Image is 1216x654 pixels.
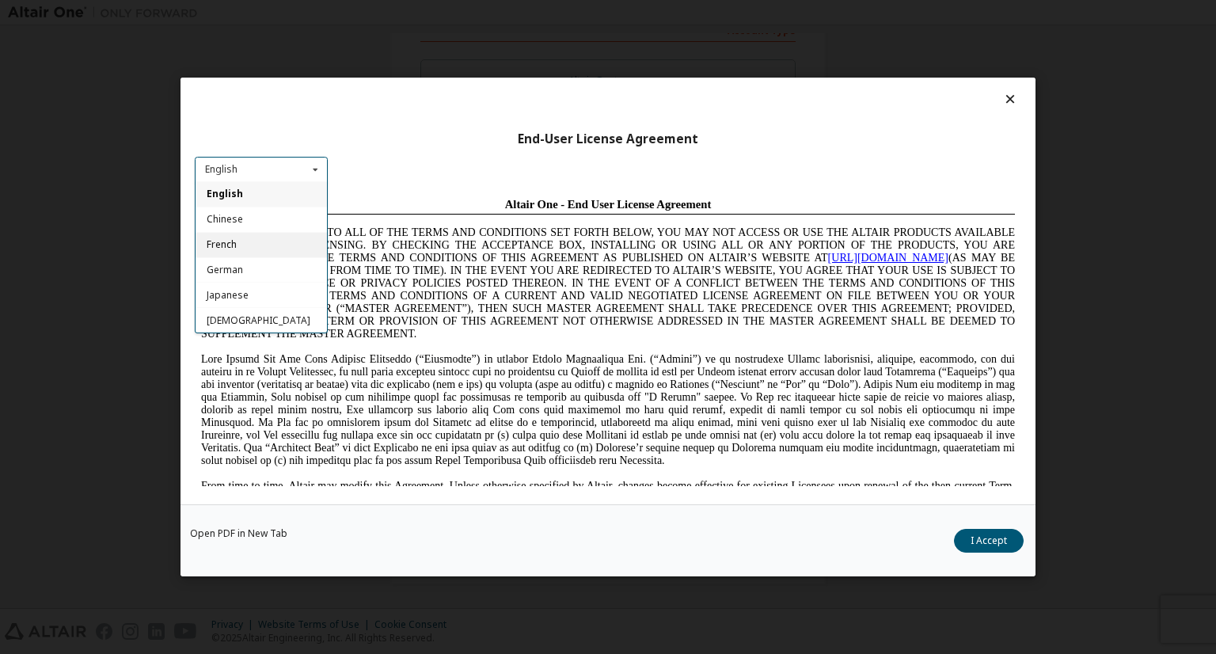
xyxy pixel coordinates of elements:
[205,165,237,174] div: English
[310,6,517,19] span: Altair One - End User License Agreement
[190,529,287,538] a: Open PDF in New Tab
[195,131,1021,147] div: End-User License Agreement
[6,162,820,275] span: Lore Ipsumd Sit Ame Cons Adipisc Elitseddo (“Eiusmodte”) in utlabor Etdolo Magnaaliqua Eni. (“Adm...
[207,288,249,302] span: Japanese
[207,314,310,327] span: [DEMOGRAPHIC_DATA]
[6,288,820,338] span: From time to time, Altair may modify this Agreement. Unless otherwise specified by Altair, change...
[207,263,243,276] span: German
[6,35,820,148] span: IF YOU DO NOT AGREE TO ALL OF THE TERMS AND CONDITIONS SET FORTH BELOW, YOU MAY NOT ACCESS OR USE...
[954,529,1024,553] button: I Accept
[633,60,754,72] a: [URL][DOMAIN_NAME]
[207,213,243,226] span: Chinese
[207,188,243,201] span: English
[207,238,237,252] span: French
